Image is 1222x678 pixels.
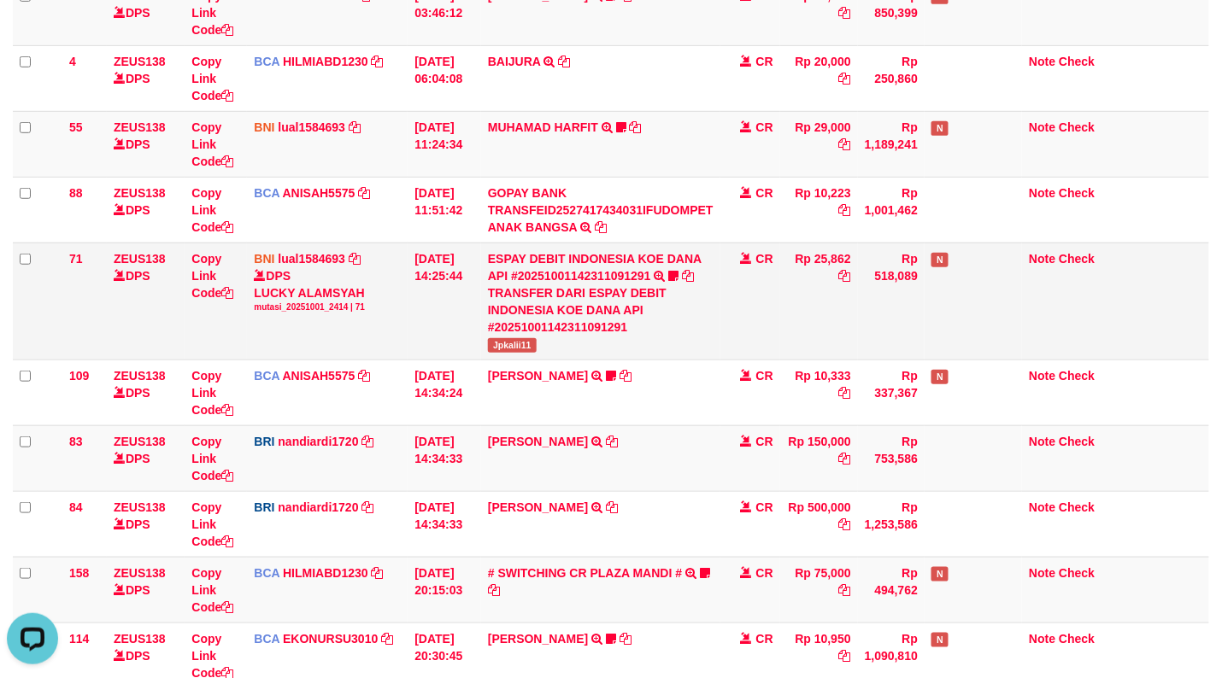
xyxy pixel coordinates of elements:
[839,72,851,85] a: Copy Rp 20,000 to clipboard
[278,435,358,448] a: nandiardi1720
[408,177,481,243] td: [DATE] 11:51:42
[107,243,185,359] td: DPS
[254,252,274,266] span: BNI
[408,359,481,425] td: [DATE] 14:34:24
[931,253,949,267] span: Has Note
[780,111,858,177] td: Rp 29,000
[630,120,642,134] a: Copy MUHAMAD HARFIT to clipboard
[1029,632,1055,646] a: Note
[191,435,233,482] a: Copy Link Code
[191,55,233,102] a: Copy Link Code
[1029,566,1055,580] a: Note
[780,45,858,111] td: Rp 20,000
[408,243,481,359] td: [DATE] 14:25:44
[107,45,185,111] td: DPS
[858,557,925,622] td: Rp 494,762
[1029,186,1055,200] a: Note
[1029,55,1055,68] a: Note
[858,111,925,177] td: Rp 1,189,241
[756,632,773,646] span: CR
[756,252,773,266] span: CR
[114,120,166,134] a: ZEUS138
[1059,252,1095,266] a: Check
[488,583,500,597] a: Copy # SWITCHING CR PLAZA MANDI # to clipboard
[362,435,374,448] a: Copy nandiardi1720 to clipboard
[839,137,851,151] a: Copy Rp 29,000 to clipboard
[191,500,233,548] a: Copy Link Code
[839,649,851,663] a: Copy Rp 10,950 to clipboard
[283,566,368,580] a: HILMIABD1230
[114,369,166,383] a: ZEUS138
[107,111,185,177] td: DPS
[254,435,274,448] span: BRI
[69,369,89,383] span: 109
[488,632,588,646] a: [PERSON_NAME]
[858,45,925,111] td: Rp 250,860
[278,252,345,266] a: lual1584693
[114,435,166,448] a: ZEUS138
[254,369,279,383] span: BCA
[620,369,632,383] a: Copy LISTON SITOR to clipboard
[107,557,185,622] td: DPS
[114,500,166,514] a: ZEUS138
[756,566,773,580] span: CR
[780,425,858,491] td: Rp 150,000
[488,338,537,353] span: Jpkalii11
[254,267,401,313] div: DPS LUCKY ALAMSYAH
[114,186,166,200] a: ZEUS138
[839,583,851,597] a: Copy Rp 75,000 to clipboard
[114,566,166,580] a: ZEUS138
[114,632,166,646] a: ZEUS138
[756,120,773,134] span: CR
[780,557,858,622] td: Rp 75,000
[69,500,83,514] span: 84
[839,517,851,531] a: Copy Rp 500,000 to clipboard
[69,435,83,448] span: 83
[372,55,384,68] a: Copy HILMIABD1230 to clipboard
[858,425,925,491] td: Rp 753,586
[107,177,185,243] td: DPS
[408,557,481,622] td: [DATE] 20:15:03
[69,632,89,646] span: 114
[7,7,58,58] button: Open LiveChat chat widget
[283,55,368,68] a: HILMIABD1230
[283,369,355,383] a: ANISAH5575
[107,359,185,425] td: DPS
[69,566,89,580] span: 158
[254,566,279,580] span: BCA
[107,491,185,557] td: DPS
[254,120,274,134] span: BNI
[191,369,233,417] a: Copy Link Code
[1029,369,1055,383] a: Note
[278,500,358,514] a: nandiardi1720
[1059,120,1095,134] a: Check
[254,55,279,68] span: BCA
[931,567,949,582] span: Has Note
[756,435,773,448] span: CR
[1059,566,1095,580] a: Check
[408,425,481,491] td: [DATE] 14:34:33
[682,269,694,283] a: Copy ESPAY DEBIT INDONESIA KOE DANA API #20251001142311091291 to clipboard
[283,632,378,646] a: EKONURSU3010
[488,369,588,383] a: [PERSON_NAME]
[1029,252,1055,266] a: Note
[1059,55,1095,68] a: Check
[191,252,233,300] a: Copy Link Code
[595,220,607,234] a: Copy GOPAY BANK TRANSFEID2527417434031IFUDOMPET ANAK BANGSA to clipboard
[839,269,851,283] a: Copy Rp 25,862 to clipboard
[191,120,233,168] a: Copy Link Code
[254,186,279,200] span: BCA
[858,177,925,243] td: Rp 1,001,462
[372,566,384,580] a: Copy HILMIABD1230 to clipboard
[283,186,355,200] a: ANISAH5575
[114,252,166,266] a: ZEUS138
[278,120,345,134] a: lual1584693
[488,252,702,283] a: ESPAY DEBIT INDONESIA KOE DANA API #20251001142311091291
[358,186,370,200] a: Copy ANISAH5575 to clipboard
[780,359,858,425] td: Rp 10,333
[349,252,361,266] a: Copy lual1584693 to clipboard
[349,120,361,134] a: Copy lual1584693 to clipboard
[558,55,570,68] a: Copy BAIJURA to clipboard
[839,6,851,20] a: Copy Rp 10,168 to clipboard
[1059,632,1095,646] a: Check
